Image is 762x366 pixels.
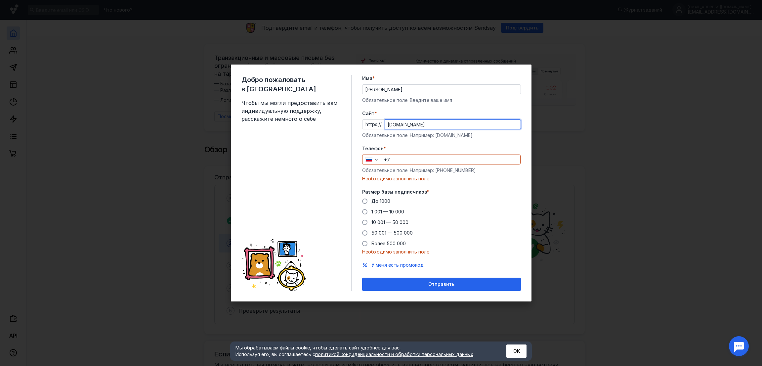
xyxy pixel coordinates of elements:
span: Имя [362,75,372,82]
button: ОК [506,344,527,358]
span: Cайт [362,110,375,117]
span: Размер базы подписчиков [362,189,427,195]
span: До 1000 [371,198,390,204]
div: Мы обрабатываем файлы cookie, чтобы сделать сайт удобнее для вас. Используя его, вы соглашаетесь c [235,344,490,358]
span: Добро пожаловать в [GEOGRAPHIC_DATA] [241,75,341,94]
button: Отправить [362,278,521,291]
span: 10 001 — 50 000 [371,219,408,225]
span: Чтобы мы могли предоставить вам индивидуальную поддержку, расскажите немного о себе [241,99,341,123]
span: Телефон [362,145,384,152]
span: 50 001 — 500 000 [371,230,413,236]
div: Обязательное поле. Введите ваше имя [362,97,521,104]
div: Обязательное поле. Например: [DOMAIN_NAME] [362,132,521,139]
span: Более 500 000 [371,241,406,246]
a: политикой конфиденциальности и обработки персональных данных [315,351,473,357]
div: Необходимо заполнить поле [362,175,521,182]
span: 1 001 — 10 000 [371,209,404,214]
div: Обязательное поле. Например: [PHONE_NUMBER] [362,167,521,174]
button: У меня есть промокод [371,262,424,268]
div: Необходимо заполнить поле [362,249,521,255]
span: Отправить [428,282,454,287]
